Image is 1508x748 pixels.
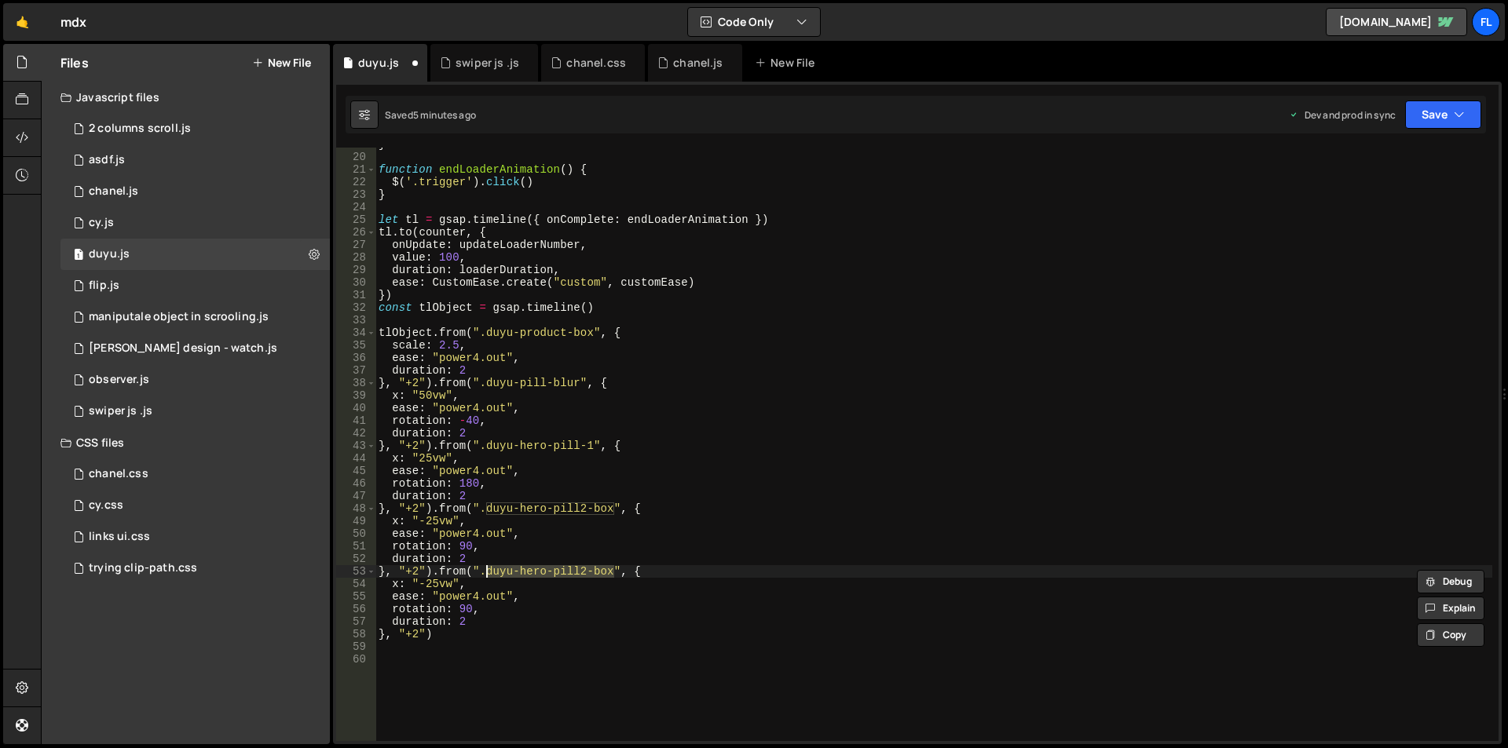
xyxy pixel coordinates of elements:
div: maniputale object in scrooling.js [89,310,269,324]
div: 14087/45247.js [60,176,330,207]
div: 20 [336,151,376,163]
div: 44 [336,452,376,465]
div: 45 [336,465,376,477]
div: 27 [336,239,376,251]
div: 21 [336,163,376,176]
div: 2 columns scroll.js [89,122,191,136]
div: 14087/36990.js [60,364,330,396]
div: links ui.css [89,530,150,544]
div: 50 [336,527,376,540]
div: 14087/45370.js [60,396,330,427]
div: chanel.js [673,55,723,71]
div: 23 [336,188,376,201]
div: 25 [336,213,376,226]
div: 35 [336,339,376,352]
div: 49 [336,515,376,527]
button: New File [252,57,311,69]
div: Dev and prod in sync [1289,108,1396,122]
div: 41 [336,414,376,427]
div: chanel.css [89,467,148,481]
div: 14087/37273.js [60,270,330,301]
a: [DOMAIN_NAME] [1326,8,1467,36]
div: 46 [336,477,376,490]
div: [PERSON_NAME] design - watch.js [89,341,277,356]
div: 14087/36530.js [60,113,330,144]
div: 26 [336,226,376,239]
div: chanel.css [566,55,626,71]
div: chanel.js [89,184,138,199]
div: New File [755,55,821,71]
button: Explain [1417,597,1484,620]
div: 33 [336,314,376,327]
div: 32 [336,301,376,314]
div: 14087/36120.js [60,301,330,333]
div: 14087/44196.css [60,490,330,521]
div: duyu.js [358,55,399,71]
button: Copy [1417,623,1484,647]
div: 5 minutes ago [413,108,476,122]
span: 1 [74,250,83,262]
div: duyu.js [89,247,130,261]
div: 30 [336,276,376,289]
div: 52 [336,553,376,565]
div: 47 [336,490,376,502]
div: 14087/37841.css [60,521,330,553]
div: 14087/43937.js [60,144,330,176]
div: 60 [336,653,376,666]
div: CSS files [42,427,330,458]
div: 14087/45503.js [60,239,330,270]
div: 55 [336,590,376,603]
div: 14087/35941.js [60,333,330,364]
div: 28 [336,251,376,264]
div: 14087/36400.css [60,553,330,584]
div: 43 [336,440,376,452]
div: 59 [336,640,376,653]
div: 58 [336,628,376,640]
div: Saved [385,108,476,122]
div: 14087/44148.js [60,207,330,239]
div: 36 [336,352,376,364]
div: trying clip-path.css [89,561,197,575]
div: 39 [336,389,376,402]
div: 22 [336,176,376,188]
div: swiper js .js [89,404,152,418]
div: cy.css [89,498,123,513]
div: 31 [336,289,376,301]
div: 54 [336,578,376,590]
div: 57 [336,615,376,628]
div: 29 [336,264,376,276]
div: 51 [336,540,376,553]
div: 24 [336,201,376,213]
button: Code Only [688,8,820,36]
div: Javascript files [42,82,330,113]
button: Debug [1417,570,1484,593]
div: observer.js [89,373,149,387]
div: 34 [336,327,376,339]
div: 40 [336,402,376,414]
div: 38 [336,377,376,389]
div: 56 [336,603,376,615]
div: 53 [336,565,376,578]
a: fl [1472,8,1500,36]
h2: Files [60,54,89,71]
div: asdf.js [89,153,125,167]
div: 14087/45251.css [60,458,330,490]
a: 🤙 [3,3,42,41]
div: 42 [336,427,376,440]
div: 48 [336,502,376,515]
div: cy.js [89,216,114,230]
div: swiper js .js [456,55,519,71]
div: mdx [60,13,86,31]
div: 37 [336,364,376,377]
div: flip.js [89,279,119,293]
button: Save [1405,100,1481,129]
